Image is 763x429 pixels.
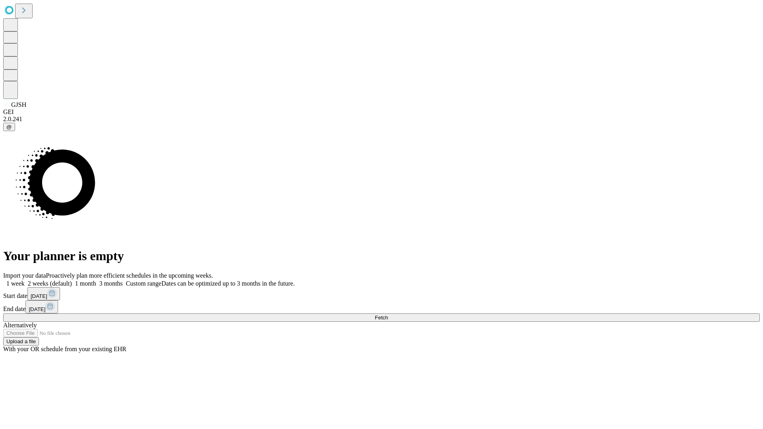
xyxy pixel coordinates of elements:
button: Upload a file [3,337,39,346]
span: [DATE] [31,293,47,299]
div: 2.0.241 [3,116,760,123]
span: 2 weeks (default) [28,280,72,287]
button: Fetch [3,313,760,322]
button: @ [3,123,15,131]
span: GJSH [11,101,26,108]
h1: Your planner is empty [3,249,760,263]
span: Dates can be optimized up to 3 months in the future. [161,280,294,287]
span: Import your data [3,272,46,279]
button: [DATE] [27,287,60,300]
div: GEI [3,108,760,116]
span: Proactively plan more efficient schedules in the upcoming weeks. [46,272,213,279]
div: Start date [3,287,760,300]
div: End date [3,300,760,313]
span: @ [6,124,12,130]
span: 3 months [99,280,123,287]
span: 1 month [75,280,96,287]
span: Alternatively [3,322,37,329]
span: With your OR schedule from your existing EHR [3,346,126,352]
span: [DATE] [29,306,45,312]
span: 1 week [6,280,25,287]
button: [DATE] [25,300,58,313]
span: Fetch [375,315,388,321]
span: Custom range [126,280,161,287]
